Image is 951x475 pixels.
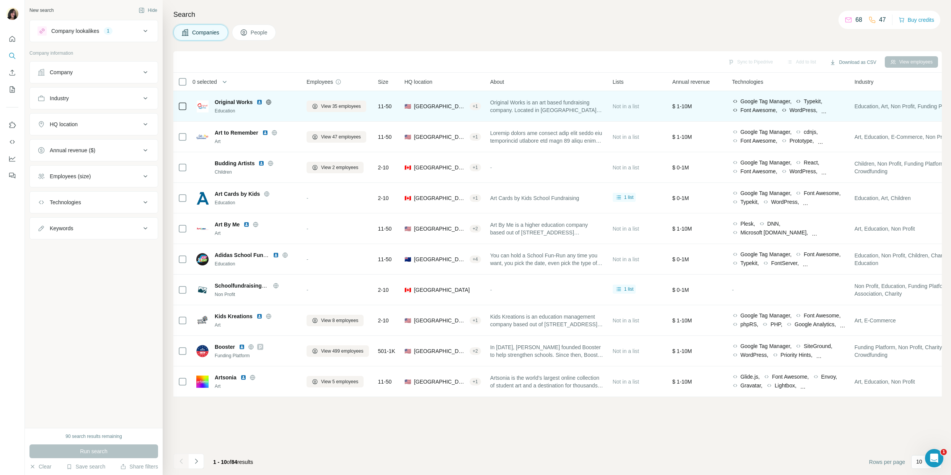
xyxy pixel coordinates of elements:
[307,195,308,201] span: -
[470,317,481,324] div: + 1
[405,378,411,386] span: 🇺🇸
[196,191,209,205] img: Logo of Art Cards by Kids
[770,320,782,328] span: PHP,
[825,351,837,359] span: AOS,
[405,347,411,355] span: 🇺🇸
[741,137,777,145] span: Font Awesome,
[613,103,639,109] span: Not in a list
[215,374,237,381] span: Artsonia
[899,15,934,25] button: Buy credits
[741,382,763,389] span: Gravatar,
[490,343,604,359] span: In [DATE], [PERSON_NAME] founded Booster to help strengthen schools. Since then, Booster has offe...
[732,287,734,293] span: -
[6,118,18,132] button: Use Surfe on LinkedIn
[414,378,467,386] span: [GEOGRAPHIC_DATA], [US_STATE]
[30,89,158,107] button: Industry
[192,29,220,36] span: Companies
[378,133,392,141] span: 11-50
[855,133,949,141] span: Art, Education, E-Commerce, Non Profit
[215,129,258,137] span: Art to Remember
[470,348,481,355] div: + 2
[30,193,158,211] button: Technologies
[321,378,358,385] span: View 5 employees
[767,220,780,228] span: DNN,
[414,347,467,355] span: [GEOGRAPHIC_DATA], [US_STATE]
[405,164,411,171] span: 🇨🇦
[6,83,18,96] button: My lists
[243,221,250,228] img: LinkedIn logo
[133,5,163,16] button: Hide
[189,454,204,469] button: Navigate to next page
[916,458,922,465] p: 10
[741,342,792,350] span: Google Tag Manager,
[215,383,297,390] div: Art
[470,225,481,232] div: + 2
[256,313,263,319] img: LinkedIn logo
[855,378,915,386] span: Art, Education, Non Profit
[794,320,836,328] span: Google Analytics,
[378,255,392,263] span: 11-50
[414,286,470,294] span: [GEOGRAPHIC_DATA]
[215,107,297,114] div: Education
[29,50,158,57] p: Company information
[29,463,51,470] button: Clear
[414,164,467,171] span: [GEOGRAPHIC_DATA]
[30,115,158,133] button: HQ location
[490,221,604,236] span: Art By Me is a higher education company based out of [STREET_ADDRESS][US_STATE].
[804,342,832,350] span: SiteGround,
[672,164,689,171] span: $ 0-1M
[307,78,333,86] span: Employees
[307,226,308,232] span: -
[215,322,297,329] div: Art
[405,225,411,233] span: 🇺🇸
[732,78,763,86] span: Technologies
[215,221,240,228] span: Art By Me
[50,94,69,102] div: Industry
[613,164,639,171] span: Not in a list
[771,198,799,206] span: WordPress,
[672,78,710,86] span: Annual revenue
[613,256,639,262] span: Not in a list
[321,348,364,355] span: View 499 employees
[378,102,392,110] span: 11-50
[405,194,411,202] span: 🇨🇦
[215,169,297,176] div: Children
[741,312,792,319] span: Google Tag Manager,
[30,63,158,81] button: Company
[490,313,604,328] span: Kids Kreations is an education management company based out of [STREET_ADDRESS][US_STATE][US_STATE].
[414,225,467,233] span: [GEOGRAPHIC_DATA], [US_STATE]
[414,133,467,141] span: [GEOGRAPHIC_DATA], [US_STATE]
[321,164,358,171] span: View 2 employees
[321,133,361,140] span: View 47 employees
[120,463,158,470] button: Share filters
[213,459,227,465] span: 1 - 10
[30,22,158,40] button: Company lookalikes1
[378,347,395,355] span: 501-1K
[741,159,792,166] span: Google Tag Manager,
[741,168,777,175] span: Font Awesome,
[470,103,481,110] div: + 1
[624,286,634,293] span: 1 list
[672,379,692,385] span: $ 1-10M
[307,376,364,387] button: View 5 employees
[215,190,260,198] span: Art Cards by Kids
[741,373,760,381] span: Glide.js,
[855,194,911,202] span: Education, Art, Children
[490,78,504,86] span: About
[741,320,759,328] span: phpRS,
[215,199,297,206] div: Education
[196,161,209,174] img: Logo of Budding Artists
[820,229,837,236] span: jQuery,
[215,98,253,106] span: Original Works
[6,8,18,20] img: Avatar
[6,152,18,166] button: Dashboard
[624,194,634,201] span: 1 list
[790,137,814,145] span: Prototype,
[613,379,639,385] span: Not in a list
[215,291,297,298] div: Non Profit
[741,351,768,359] span: WordPress,
[804,251,840,258] span: Font Awesome,
[215,312,253,320] span: Kids Kreations
[414,317,467,324] span: [GEOGRAPHIC_DATA]
[215,159,254,167] span: Budding Artists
